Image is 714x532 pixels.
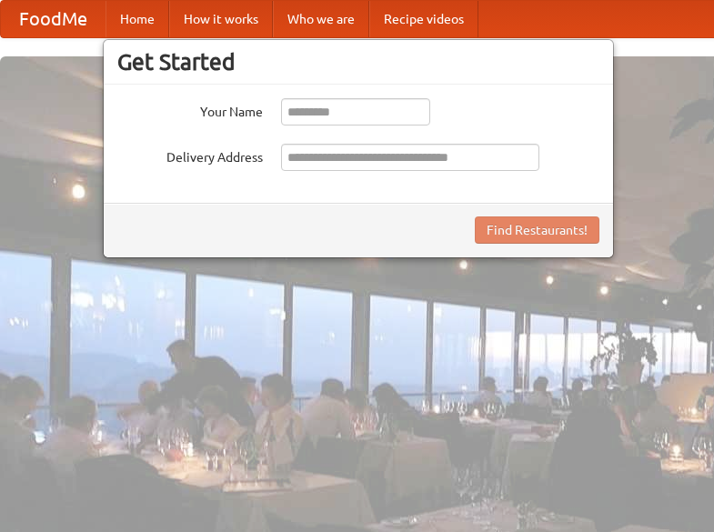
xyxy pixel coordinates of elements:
[1,1,106,37] a: FoodMe
[169,1,273,37] a: How it works
[369,1,478,37] a: Recipe videos
[117,144,263,166] label: Delivery Address
[273,1,369,37] a: Who we are
[117,48,599,75] h3: Get Started
[106,1,169,37] a: Home
[475,216,599,244] button: Find Restaurants!
[117,98,263,121] label: Your Name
